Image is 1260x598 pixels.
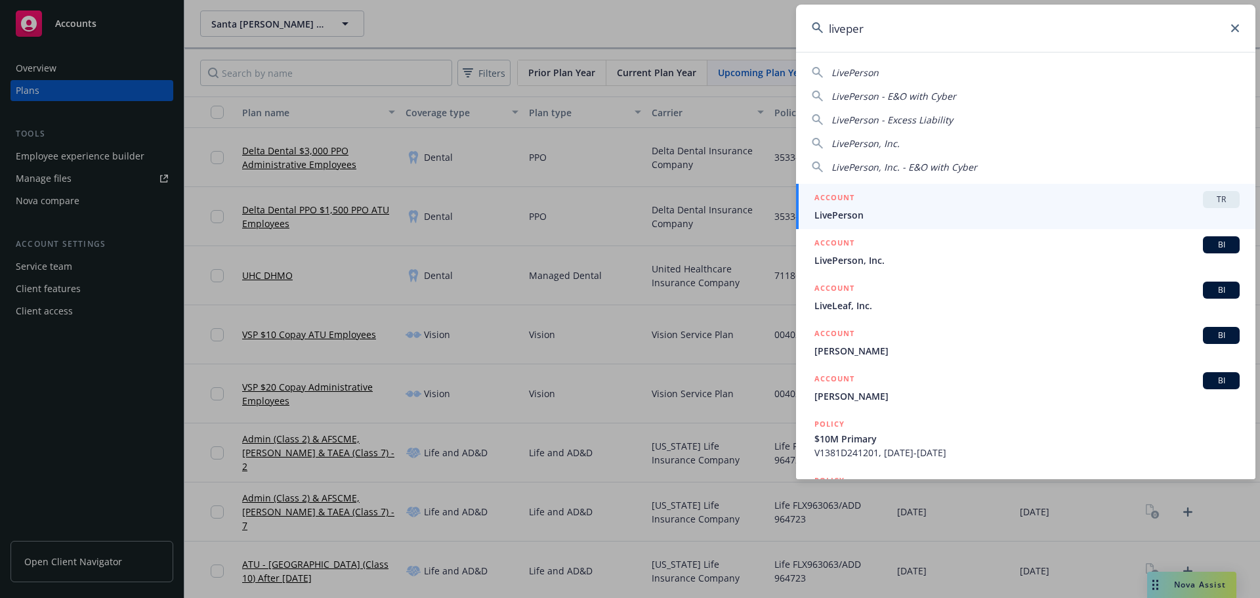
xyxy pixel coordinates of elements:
h5: POLICY [814,417,845,431]
h5: ACCOUNT [814,191,854,207]
span: LivePerson - Excess Liability [831,114,953,126]
h5: ACCOUNT [814,372,854,388]
span: BI [1208,284,1234,296]
h5: ACCOUNT [814,282,854,297]
h5: ACCOUNT [814,236,854,252]
a: ACCOUNTBILivePerson, Inc. [796,229,1255,274]
a: ACCOUNTBI[PERSON_NAME] [796,320,1255,365]
span: $10M Primary [814,432,1240,446]
span: BI [1208,330,1234,341]
h5: ACCOUNT [814,327,854,343]
span: [PERSON_NAME] [814,389,1240,403]
input: Search... [796,5,1255,52]
h5: POLICY [814,474,845,487]
span: BI [1208,375,1234,387]
a: POLICY$10M PrimaryV1381D241201, [DATE]-[DATE] [796,410,1255,467]
a: ACCOUNTTRLivePerson [796,184,1255,229]
span: [PERSON_NAME] [814,344,1240,358]
span: LivePerson, Inc. [831,137,900,150]
span: LivePerson, Inc. - E&O with Cyber [831,161,977,173]
span: LivePerson [814,208,1240,222]
span: BI [1208,239,1234,251]
a: ACCOUNTBI[PERSON_NAME] [796,365,1255,410]
span: TR [1208,194,1234,205]
span: LivePerson [831,66,879,79]
span: LiveLeaf, Inc. [814,299,1240,312]
a: POLICY [796,467,1255,523]
span: LivePerson, Inc. [814,253,1240,267]
a: ACCOUNTBILiveLeaf, Inc. [796,274,1255,320]
span: LivePerson - E&O with Cyber [831,90,956,102]
span: V1381D241201, [DATE]-[DATE] [814,446,1240,459]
